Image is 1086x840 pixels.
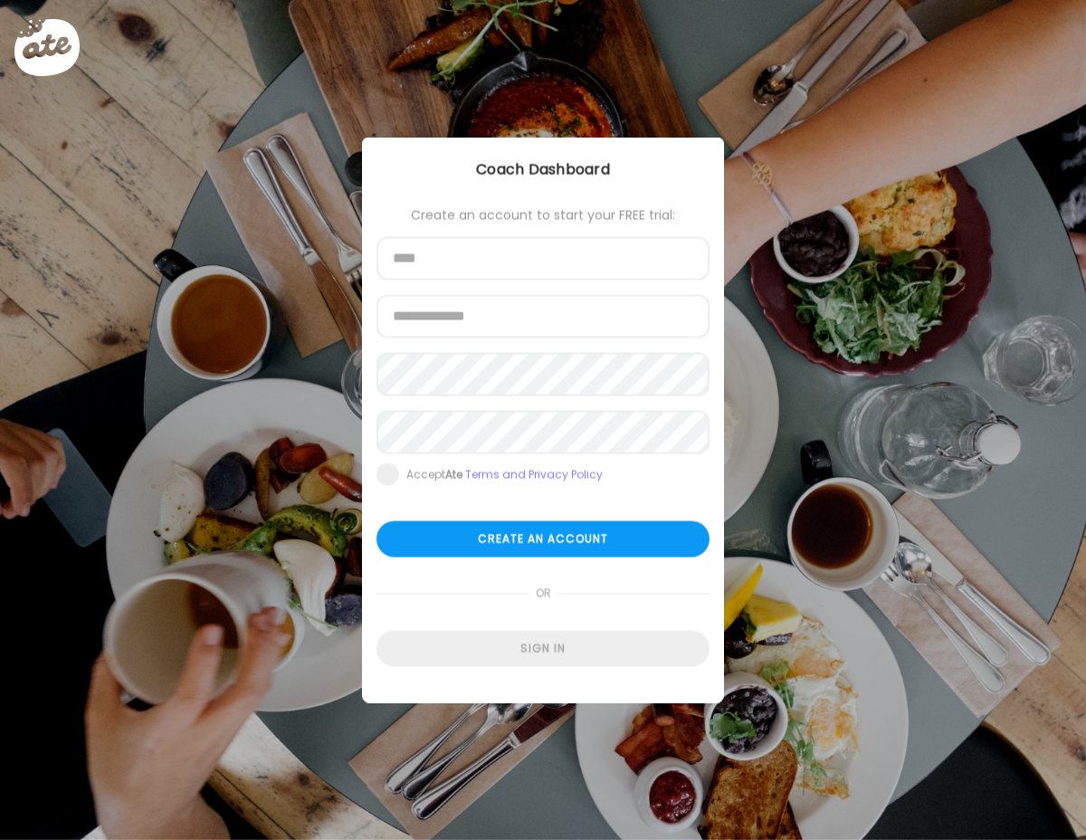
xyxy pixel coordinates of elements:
b: Ate [445,467,462,482]
div: Sign in [376,631,710,667]
div: Create an account [376,521,710,558]
div: Coach Dashboard [362,159,724,181]
span: or [529,576,558,612]
div: Create an account to start your FREE trial: [376,208,710,223]
a: Terms and Privacy Policy [465,467,603,482]
div: Accept [406,468,603,482]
